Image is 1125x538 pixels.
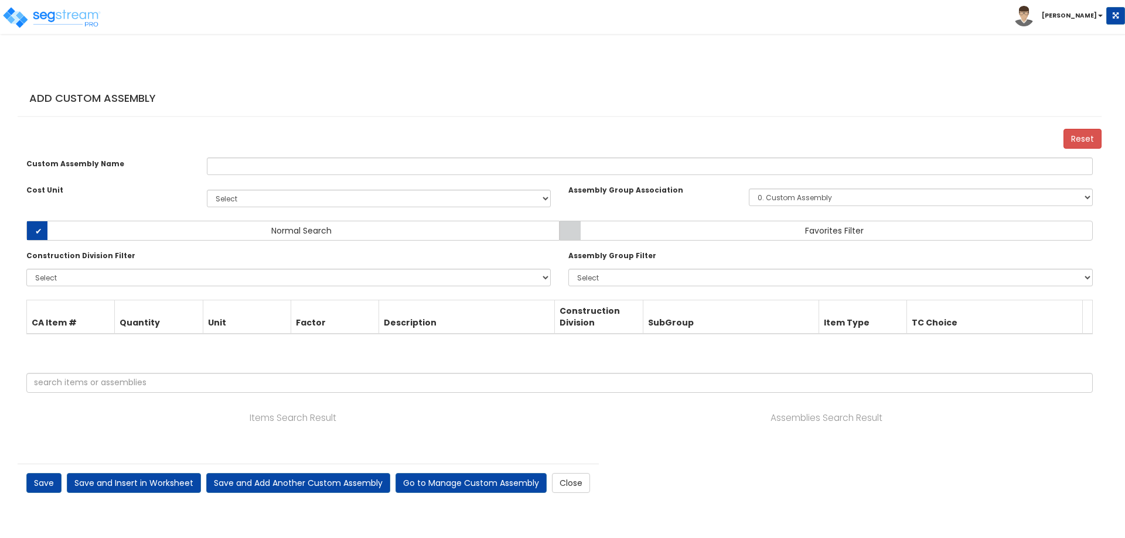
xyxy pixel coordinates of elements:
[396,473,547,493] a: Go to Manage Custom Assembly
[26,473,62,493] a: Save
[379,300,554,334] th: Description
[2,6,101,29] img: logo_pro_r.png
[907,300,1083,334] th: TC Choice
[643,300,819,334] th: SubGroup
[26,249,551,286] div: For Favorites Filter: This is a filter that allows the user to narrow the Favorites Filter result...
[115,300,203,334] th: Quantity
[560,221,1093,241] label: Favorites Filter will only return results from a pre-selected group of the most commonly used Ite...
[26,186,63,195] small: Cost Unit
[271,225,332,237] span: Normal Search
[291,300,379,334] th: Factor
[26,159,124,169] small: Custom Assembly Name
[26,373,1093,393] input: search items or assemblies
[555,300,643,334] th: Construction Division
[805,225,864,237] span: Favorites Filter
[203,300,291,334] th: Unit
[35,410,551,426] p: Items Search Result
[1063,129,1102,149] a: Reset
[67,473,201,493] a: Save and Insert in Worksheet
[1042,11,1097,20] b: [PERSON_NAME]
[568,410,1084,426] p: Assemblies Search Result
[568,249,1093,286] div: For Favorites Filter: This is a filter that allows the user to narrow the Favorites Filter result...
[27,300,115,334] th: CA Item #
[568,186,683,195] small: Assembly Group Association
[552,473,590,493] a: Close
[1014,6,1034,26] img: avatar.png
[26,221,560,241] label: Normal Search works like a normal search query and returns Items and Assemblies (from the RS Mean...
[568,251,656,261] small: Assembly Group Filter
[206,473,390,493] a: Save and Add Another Custom Assembly
[819,300,907,334] th: Item Type
[26,251,135,261] small: Construction Division Filter
[29,92,1096,104] h4: Add Custom Assembly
